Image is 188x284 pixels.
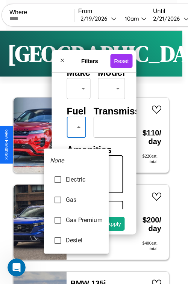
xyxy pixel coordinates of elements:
[8,258,26,276] iframe: Intercom live chat
[50,156,64,165] em: None
[66,216,103,225] span: Gas Premium
[66,195,103,204] span: Gas
[66,236,103,245] span: Desiel
[66,175,103,184] span: Electric
[4,129,9,160] div: Give Feedback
